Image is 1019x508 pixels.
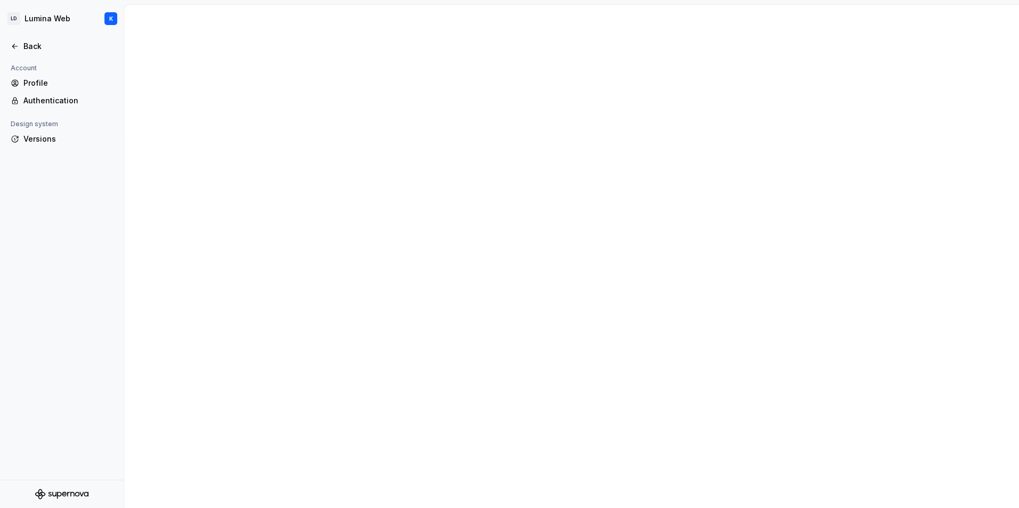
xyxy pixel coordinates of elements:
[23,41,113,52] div: Back
[7,12,20,25] div: LD
[6,130,117,148] a: Versions
[23,95,113,106] div: Authentication
[35,489,88,499] svg: Supernova Logo
[6,75,117,92] a: Profile
[109,14,113,23] div: K
[6,62,41,75] div: Account
[2,7,122,30] button: LDLumina WebK
[6,118,62,130] div: Design system
[6,38,117,55] a: Back
[25,13,70,24] div: Lumina Web
[23,78,113,88] div: Profile
[23,134,113,144] div: Versions
[6,92,117,109] a: Authentication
